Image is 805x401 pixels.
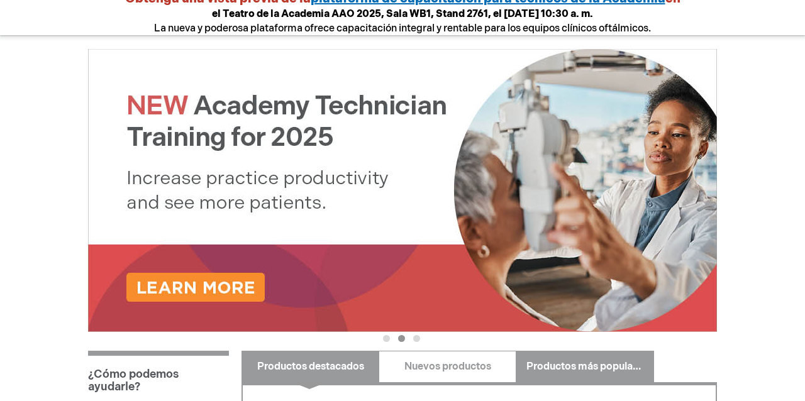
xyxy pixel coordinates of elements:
[241,351,379,382] a: Productos destacados
[404,361,491,373] font: Nuevos productos
[516,351,653,382] a: Productos más populares
[88,368,179,393] font: ¿Cómo podemos ayudarle?
[526,361,647,373] font: Productos más populares
[383,335,390,342] button: 1 of 3
[398,335,405,342] button: 2 of 3
[257,361,364,373] font: Productos destacados
[379,351,516,382] a: Nuevos productos
[413,335,420,342] button: 3 of 3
